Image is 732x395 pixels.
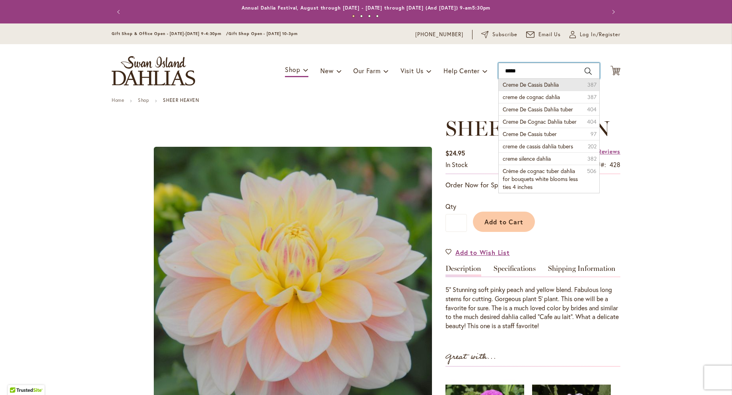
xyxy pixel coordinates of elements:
a: Shipping Information [548,265,616,276]
span: 506 [587,167,596,175]
a: Email Us [526,31,561,39]
span: Creme De Cassis Dahlia tuber [503,105,573,113]
span: Add to Wish List [455,248,510,257]
span: Shop [285,65,300,74]
button: Add to Cart [473,212,535,232]
span: Add to Cart [484,218,524,226]
span: 382 [587,155,596,163]
span: 97 [591,130,596,138]
span: In stock [445,160,468,169]
a: Annual Dahlia Festival, August through [DATE] - [DATE] through [DATE] (And [DATE]) 9-am5:30pm [242,5,491,11]
span: Creme De Cassis tuber [503,130,557,138]
div: Availability [445,160,468,169]
span: Reviews [598,148,620,155]
button: 1 of 4 [352,15,355,18]
span: Log In/Register [580,31,620,39]
span: creme de cassis dahlia tubers [503,142,573,150]
p: Order Now for Spring 2026 Delivery [445,180,620,190]
div: Detailed Product Info [445,265,620,331]
a: Home [112,97,124,103]
button: Search [585,65,592,78]
span: New [320,66,333,75]
a: Log In/Register [569,31,620,39]
button: 4 of 4 [376,15,379,18]
strong: SHEER HEAVEN [163,97,199,103]
span: $24.95 [445,149,465,157]
span: 404 [587,105,596,113]
strong: Great with... [445,350,496,364]
span: Visit Us [401,66,424,75]
button: 2 of 4 [360,15,363,18]
span: creme silence dahlia [503,155,551,162]
button: Previous [112,4,128,20]
span: 387 [587,81,596,89]
a: Shop [138,97,149,103]
iframe: Launch Accessibility Center [6,367,28,389]
button: 3 of 4 [368,15,371,18]
span: 202 [588,142,596,150]
a: [PHONE_NUMBER] [415,31,463,39]
span: Gift Shop & Office Open - [DATE]-[DATE] 9-4:30pm / [112,31,229,36]
div: 428 [610,160,620,169]
span: creme de cognac dahlia [503,93,560,101]
a: Subscribe [481,31,517,39]
span: Gift Shop Open - [DATE] 10-3pm [229,31,298,36]
a: Add to Wish List [445,248,510,257]
span: Our Farm [353,66,380,75]
span: Creme De Cassis Dahlia [503,81,559,88]
button: Next [604,4,620,20]
span: Subscribe [492,31,517,39]
div: 5” Stunning soft pinky peach and yellow blend. Fabulous long stems for cutting. Gorgeous plant 5'... [445,285,620,331]
a: store logo [112,56,195,86]
span: Qty [445,202,456,210]
span: Creme De Cognac Dahlia tuber [503,118,577,125]
span: Help Center [443,66,480,75]
span: 387 [587,93,596,101]
a: 3 Reviews [591,148,620,155]
a: Specifications [494,265,536,276]
span: Crème de cognac tuber dahlia for bouquets white blooms less ties 4 inches [503,167,578,191]
span: SHEER HEAVEN [445,116,610,141]
span: Email Us [538,31,561,39]
span: 404 [587,118,596,126]
a: Description [445,265,481,276]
